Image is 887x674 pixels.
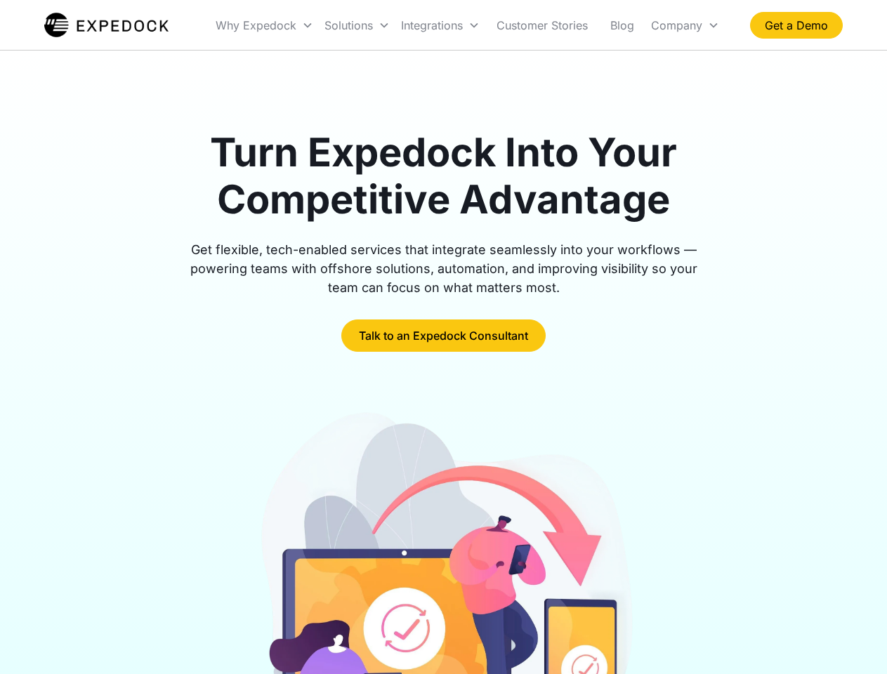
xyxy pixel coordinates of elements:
[44,11,169,39] img: Expedock Logo
[395,1,485,49] div: Integrations
[401,18,463,32] div: Integrations
[651,18,702,32] div: Company
[319,1,395,49] div: Solutions
[324,18,373,32] div: Solutions
[750,12,843,39] a: Get a Demo
[817,607,887,674] iframe: Chat Widget
[599,1,645,49] a: Blog
[485,1,599,49] a: Customer Stories
[341,319,546,352] a: Talk to an Expedock Consultant
[44,11,169,39] a: home
[174,240,714,297] div: Get flexible, tech-enabled services that integrate seamlessly into your workflows — powering team...
[174,129,714,223] h1: Turn Expedock Into Your Competitive Advantage
[645,1,725,49] div: Company
[210,1,319,49] div: Why Expedock
[216,18,296,32] div: Why Expedock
